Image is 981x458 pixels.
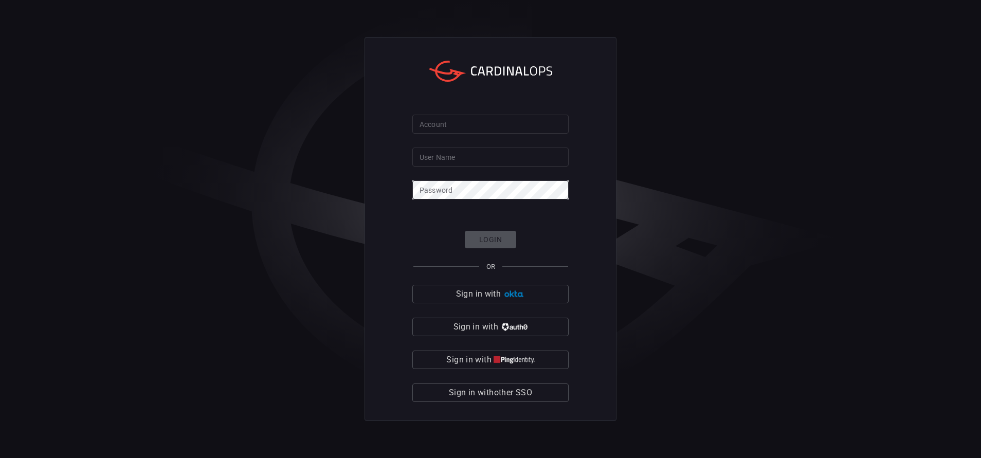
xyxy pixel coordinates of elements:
input: Type your user name [412,148,569,167]
img: quu4iresuhQAAAABJRU5ErkJggg== [494,356,535,364]
span: Sign in with [456,287,501,301]
button: Sign in withother SSO [412,383,569,402]
button: Sign in with [412,318,569,336]
button: Sign in with [412,285,569,303]
img: vP8Hhh4KuCH8AavWKdZY7RZgAAAAASUVORK5CYII= [500,323,528,331]
button: Sign in with [412,351,569,369]
input: Type your account [412,115,569,134]
span: Sign in with [453,320,498,334]
span: OR [486,263,495,270]
span: Sign in with other SSO [449,386,532,400]
span: Sign in with [446,353,491,367]
img: Ad5vKXme8s1CQAAAABJRU5ErkJggg== [503,290,525,298]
